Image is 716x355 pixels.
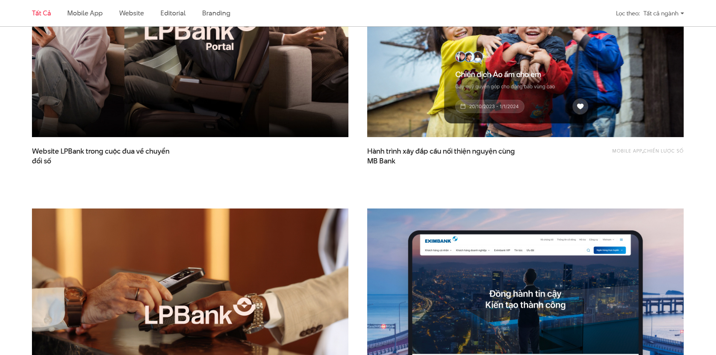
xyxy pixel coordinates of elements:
a: Hành trình xây đắp cầu nối thiện nguyện cùngMB Bank [367,147,518,165]
span: đổi số [32,156,51,166]
a: Website [119,8,144,18]
div: , [557,147,684,162]
a: Mobile app [67,8,102,18]
a: Editorial [160,8,186,18]
div: Tất cả ngành [643,7,684,20]
span: MB Bank [367,156,395,166]
a: Website LPBank trong cuộc đua về chuyểnđổi số [32,147,182,165]
a: Chiến lược số [643,147,684,154]
a: Tất cả [32,8,51,18]
span: Website LPBank trong cuộc đua về chuyển [32,147,182,165]
a: Mobile app [612,147,642,154]
div: Lọc theo: [616,7,640,20]
span: Hành trình xây đắp cầu nối thiện nguyện cùng [367,147,518,165]
a: Branding [202,8,230,18]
